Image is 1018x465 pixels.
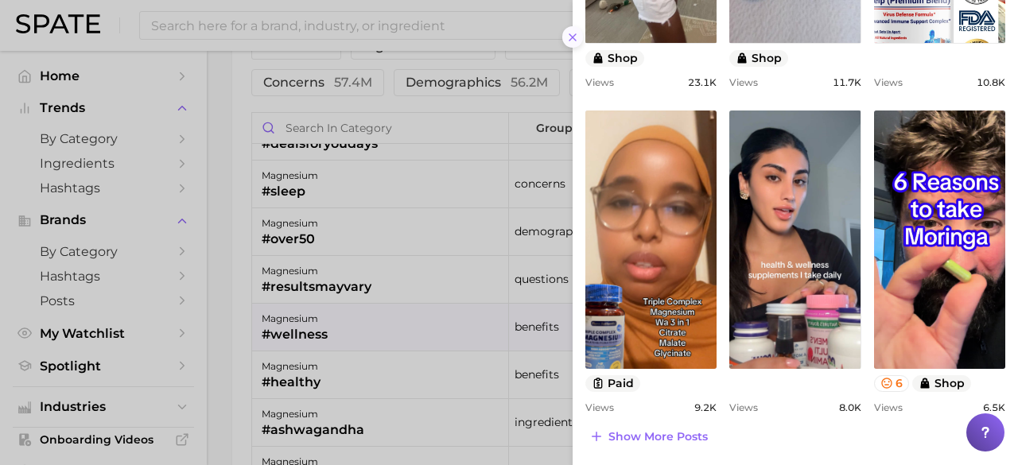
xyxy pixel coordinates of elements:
[977,76,1005,88] span: 10.8k
[729,76,758,88] span: Views
[585,425,712,448] button: Show more posts
[585,50,644,67] button: shop
[608,430,708,444] span: Show more posts
[874,375,910,392] button: 6
[729,50,788,67] button: shop
[874,401,903,413] span: Views
[839,401,861,413] span: 8.0k
[688,76,717,88] span: 23.1k
[729,401,758,413] span: Views
[694,401,717,413] span: 9.2k
[874,76,903,88] span: Views
[912,375,971,392] button: shop
[585,375,640,392] button: paid
[585,76,614,88] span: Views
[585,401,614,413] span: Views
[833,76,861,88] span: 11.7k
[983,401,1005,413] span: 6.5k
